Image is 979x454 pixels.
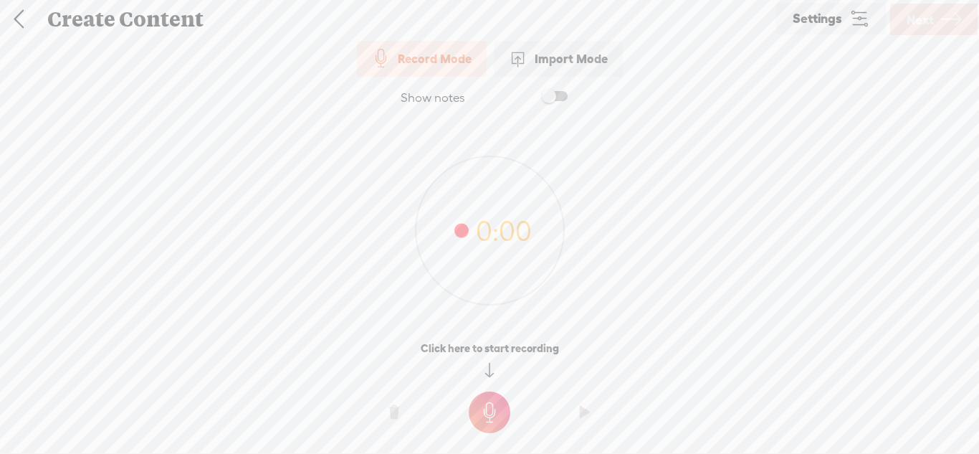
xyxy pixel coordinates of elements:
div: Show notes [401,90,465,106]
div: Create Content [37,1,774,38]
span: Settings [793,12,842,26]
div: Record Mode [357,41,487,77]
span: Next [907,1,934,38]
div: Import Mode [494,41,623,77]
